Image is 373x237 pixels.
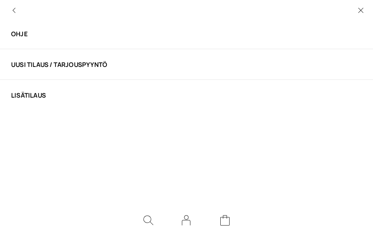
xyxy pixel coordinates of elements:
[220,214,231,229] a: Cart
[11,30,349,38] a: Ohje
[11,91,349,99] a: Lisätilaus
[11,60,349,69] a: Uusi tilaus / tarjouspyyntö
[181,215,192,226] a: My Account
[142,215,153,226] button: Search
